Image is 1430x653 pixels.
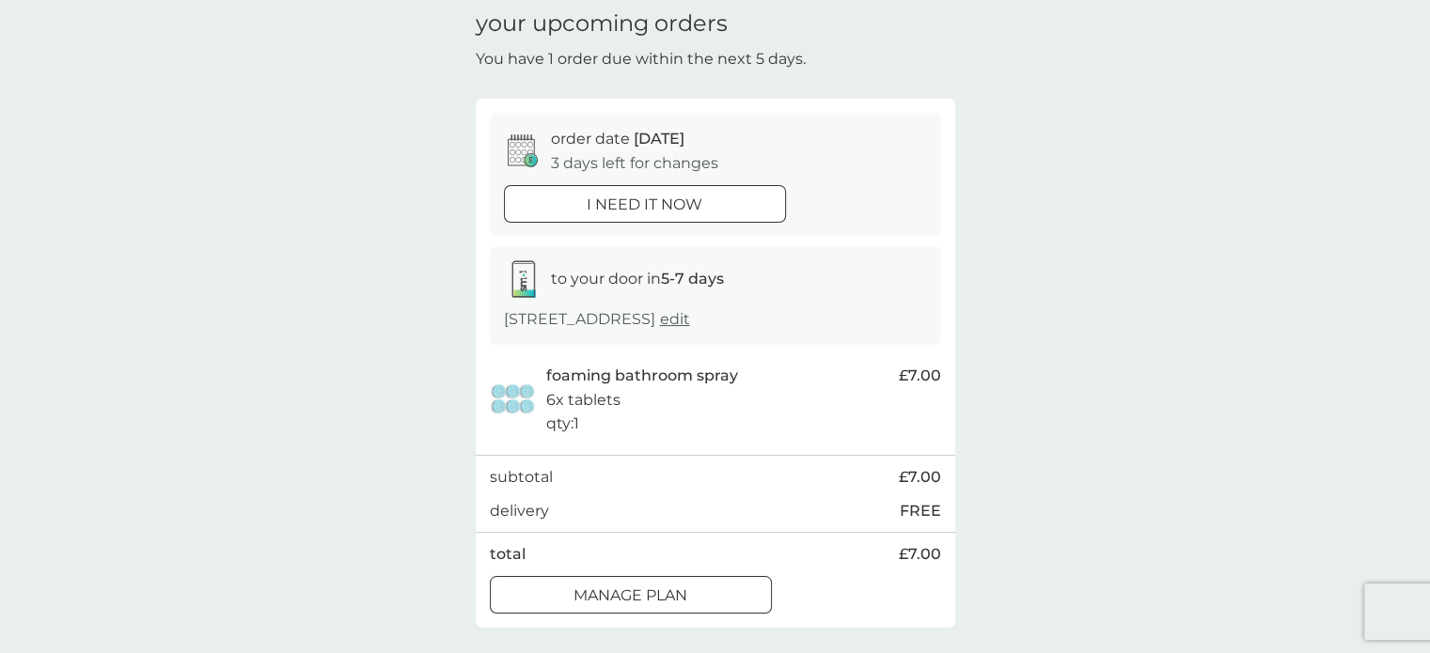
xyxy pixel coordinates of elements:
h1: your upcoming orders [476,10,728,38]
p: foaming bathroom spray [546,364,738,388]
p: FREE [900,499,941,523]
button: i need it now [504,185,786,223]
span: £7.00 [899,542,941,567]
p: [STREET_ADDRESS] [504,307,690,332]
a: edit [660,310,690,328]
p: delivery [490,499,549,523]
p: i need it now [587,193,702,217]
span: £7.00 [899,364,941,388]
button: Manage plan [490,576,772,614]
p: total [490,542,526,567]
strong: 5-7 days [661,270,724,288]
p: You have 1 order due within the next 5 days. [476,47,806,71]
span: [DATE] [634,130,684,148]
p: 6x tablets [546,388,621,412]
p: 3 days left for changes [551,151,718,176]
p: subtotal [490,465,553,490]
p: order date [551,127,684,151]
p: qty : 1 [546,412,579,436]
span: £7.00 [899,465,941,490]
span: to your door in [551,270,724,288]
p: Manage plan [574,583,687,608]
